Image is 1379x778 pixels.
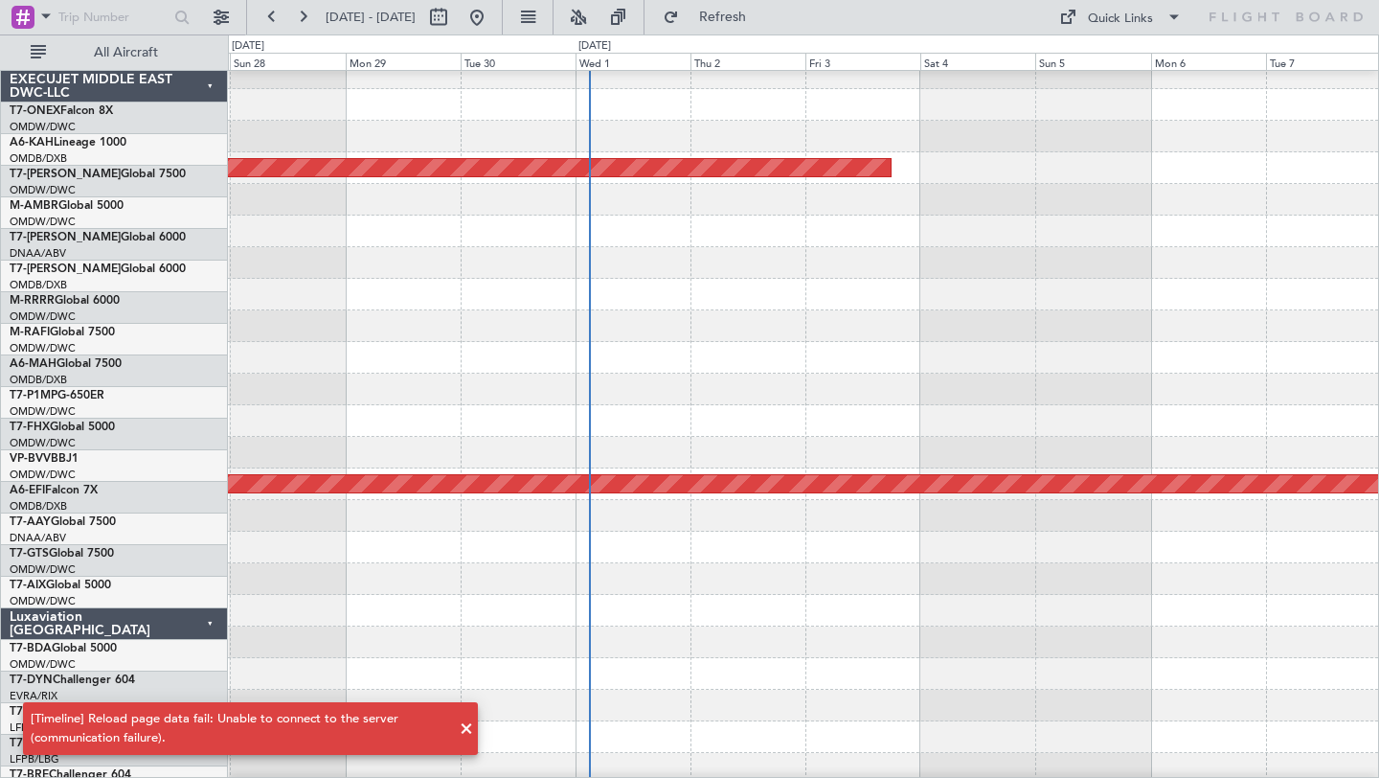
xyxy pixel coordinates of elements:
[10,200,58,212] span: M-AMBR
[10,358,57,370] span: A6-MAH
[10,169,186,180] a: T7-[PERSON_NAME]Global 7500
[346,53,461,70] div: Mon 29
[10,105,113,117] a: T7-ONEXFalcon 8X
[654,2,769,33] button: Refresh
[10,295,55,307] span: M-RRRR
[10,373,67,387] a: OMDB/DXB
[10,200,124,212] a: M-AMBRGlobal 5000
[10,675,53,686] span: T7-DYN
[58,3,169,32] input: Trip Number
[50,46,202,59] span: All Aircraft
[10,105,60,117] span: T7-ONEX
[10,263,186,275] a: T7-[PERSON_NAME]Global 6000
[10,436,76,450] a: OMDW/DWC
[10,516,116,528] a: T7-AAYGlobal 7500
[10,422,115,433] a: T7-FHXGlobal 5000
[10,657,76,672] a: OMDW/DWC
[690,53,805,70] div: Thu 2
[10,137,54,149] span: A6-KAH
[578,38,611,55] div: [DATE]
[10,390,104,401] a: T7-P1MPG-650ER
[10,327,50,338] span: M-RAFI
[10,358,122,370] a: A6-MAHGlobal 7500
[10,137,126,149] a: A6-KAHLineage 1000
[10,468,76,482] a: OMDW/DWC
[10,453,79,465] a: VP-BVVBBJ1
[805,53,920,70] div: Fri 3
[10,562,76,577] a: OMDW/DWC
[21,37,208,68] button: All Aircraft
[920,53,1035,70] div: Sat 4
[10,580,111,591] a: T7-AIXGlobal 5000
[31,710,449,747] div: [Timeline] Reload page data fail: Unable to connect to the server (communication failure).
[10,278,67,292] a: OMDB/DXB
[1050,2,1191,33] button: Quick Links
[10,341,76,355] a: OMDW/DWC
[10,580,46,591] span: T7-AIX
[10,327,115,338] a: M-RAFIGlobal 7500
[1088,10,1153,29] div: Quick Links
[10,232,186,243] a: T7-[PERSON_NAME]Global 6000
[461,53,576,70] div: Tue 30
[10,263,121,275] span: T7-[PERSON_NAME]
[10,516,51,528] span: T7-AAY
[10,643,117,654] a: T7-BDAGlobal 5000
[10,169,121,180] span: T7-[PERSON_NAME]
[232,38,264,55] div: [DATE]
[10,485,98,496] a: A6-EFIFalcon 7X
[10,548,114,560] a: T7-GTSGlobal 7500
[10,404,76,419] a: OMDW/DWC
[10,215,76,229] a: OMDW/DWC
[10,232,121,243] span: T7-[PERSON_NAME]
[10,246,66,261] a: DNAA/ABV
[10,390,57,401] span: T7-P1MP
[10,183,76,197] a: OMDW/DWC
[1151,53,1266,70] div: Mon 6
[10,675,135,686] a: T7-DYNChallenger 604
[1035,53,1150,70] div: Sun 5
[230,53,345,70] div: Sun 28
[10,453,51,465] span: VP-BVV
[10,309,76,324] a: OMDW/DWC
[683,11,763,24] span: Refresh
[10,531,66,545] a: DNAA/ABV
[10,151,67,166] a: OMDB/DXB
[326,9,416,26] span: [DATE] - [DATE]
[10,422,50,433] span: T7-FHX
[10,499,67,514] a: OMDB/DXB
[10,120,76,134] a: OMDW/DWC
[10,485,45,496] span: A6-EFI
[10,548,49,560] span: T7-GTS
[10,594,76,608] a: OMDW/DWC
[10,643,52,654] span: T7-BDA
[10,295,120,307] a: M-RRRRGlobal 6000
[576,53,690,70] div: Wed 1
